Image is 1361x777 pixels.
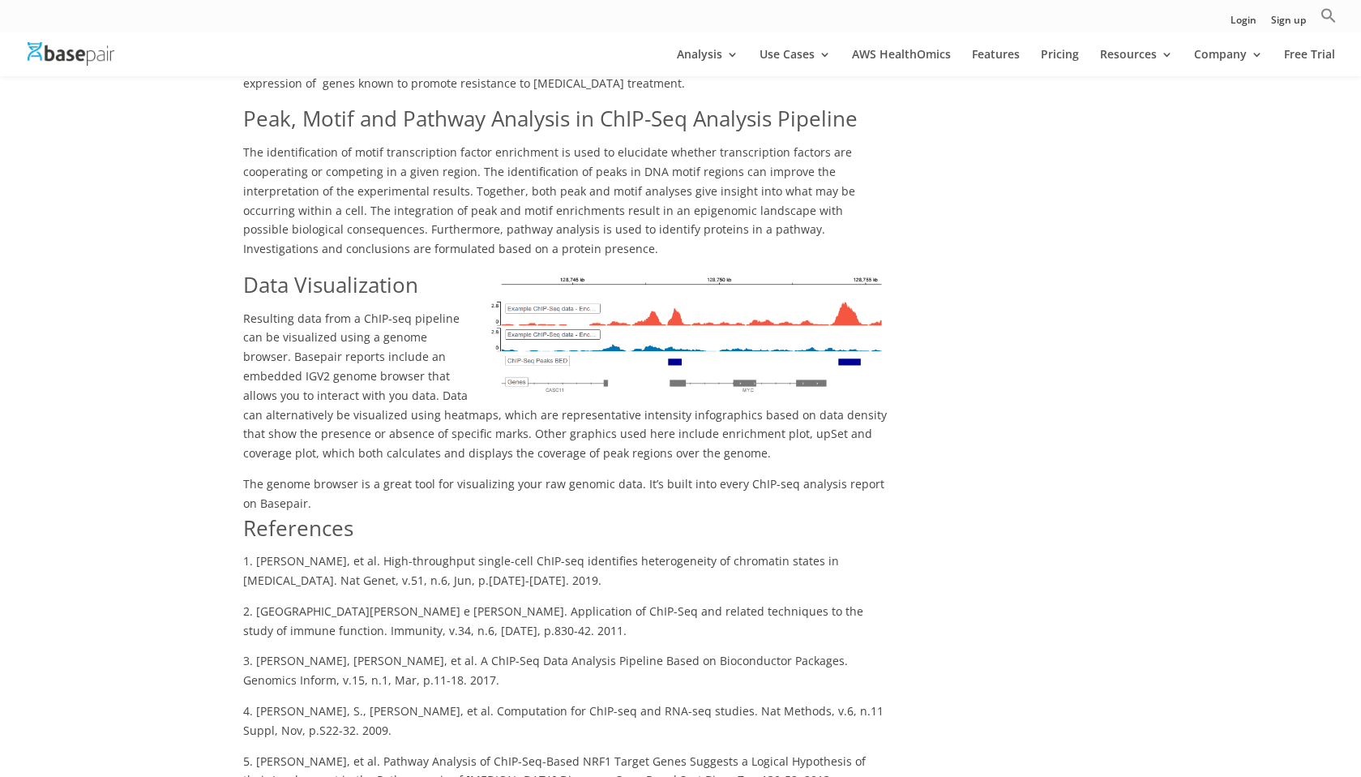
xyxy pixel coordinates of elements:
[1100,49,1173,76] a: Resources
[243,311,887,461] span: Resulting data from a ChIP-seq pipeline can be visualized using a genome browser. Basepair report...
[483,270,888,397] img: ChIP-Seq analysis report genome browser
[243,702,888,752] p: 4. [PERSON_NAME], S., [PERSON_NAME], et al. Computation for ChIP-seq and RNA-seq studies. Nat Met...
[1284,49,1335,76] a: Free Trial
[677,49,738,76] a: Analysis
[1271,15,1306,32] a: Sign up
[243,552,888,602] p: 1. [PERSON_NAME], et al. High-throughput single-cell ChIP-seq identifies heterogeneity of chromat...
[28,42,114,66] img: Basepair
[243,144,855,256] span: The identification of motif transcription factor enrichment is used to elucidate whether transcri...
[243,513,888,552] h2: References
[1320,7,1337,32] a: Search Icon Link
[243,651,888,702] p: 3. [PERSON_NAME], [PERSON_NAME], et al. A ChIP-Seq Data Analysis Pipeline Based on Bioconductor P...
[760,49,831,76] a: Use Cases
[1320,7,1337,24] svg: Search
[243,602,888,652] p: 2. [GEOGRAPHIC_DATA][PERSON_NAME] e [PERSON_NAME]. Application of ChIP-Seq and related techniques...
[972,49,1020,76] a: Features
[1041,49,1079,76] a: Pricing
[243,104,858,133] span: Peak, Motif and Pathway Analysis in ChIP-Seq Analysis Pipeline
[1230,15,1256,32] a: Login
[852,49,951,76] a: AWS HealthOmics
[1194,49,1263,76] a: Company
[243,270,418,299] span: Data Visualization
[1050,660,1342,758] iframe: Drift Widget Chat Controller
